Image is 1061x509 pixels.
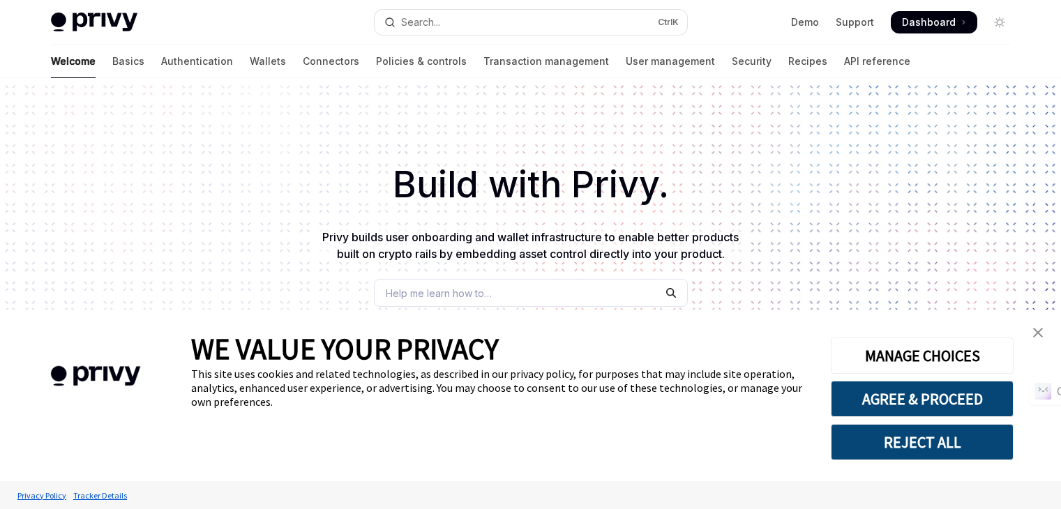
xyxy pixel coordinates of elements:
a: Recipes [788,45,827,78]
a: User management [626,45,715,78]
a: Transaction management [483,45,609,78]
img: light logo [51,13,137,32]
a: API reference [844,45,910,78]
a: Basics [112,45,144,78]
a: Wallets [250,45,286,78]
img: company logo [21,346,170,407]
a: Privacy Policy [14,483,70,508]
a: Policies & controls [376,45,467,78]
div: Search... [401,14,440,31]
button: Open search [375,10,687,35]
a: close banner [1024,319,1052,347]
span: Help me learn how to… [386,286,492,301]
span: Privy builds user onboarding and wallet infrastructure to enable better products built on crypto ... [322,230,739,261]
div: This site uses cookies and related technologies, as described in our privacy policy, for purposes... [191,367,810,409]
a: Welcome [51,45,96,78]
a: Connectors [303,45,359,78]
span: Ctrl K [658,17,679,28]
button: AGREE & PROCEED [831,381,1014,417]
span: WE VALUE YOUR PRIVACY [191,331,499,367]
a: Support [836,15,874,29]
img: close banner [1033,328,1043,337]
a: Demo [791,15,819,29]
a: Authentication [161,45,233,78]
button: MANAGE CHOICES [831,337,1014,374]
a: Dashboard [891,11,977,33]
span: Dashboard [902,15,956,29]
button: Toggle dark mode [988,11,1011,33]
a: Tracker Details [70,483,130,508]
a: Security [732,45,772,78]
button: REJECT ALL [831,424,1014,460]
h1: Build with Privy. [22,158,1039,212]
